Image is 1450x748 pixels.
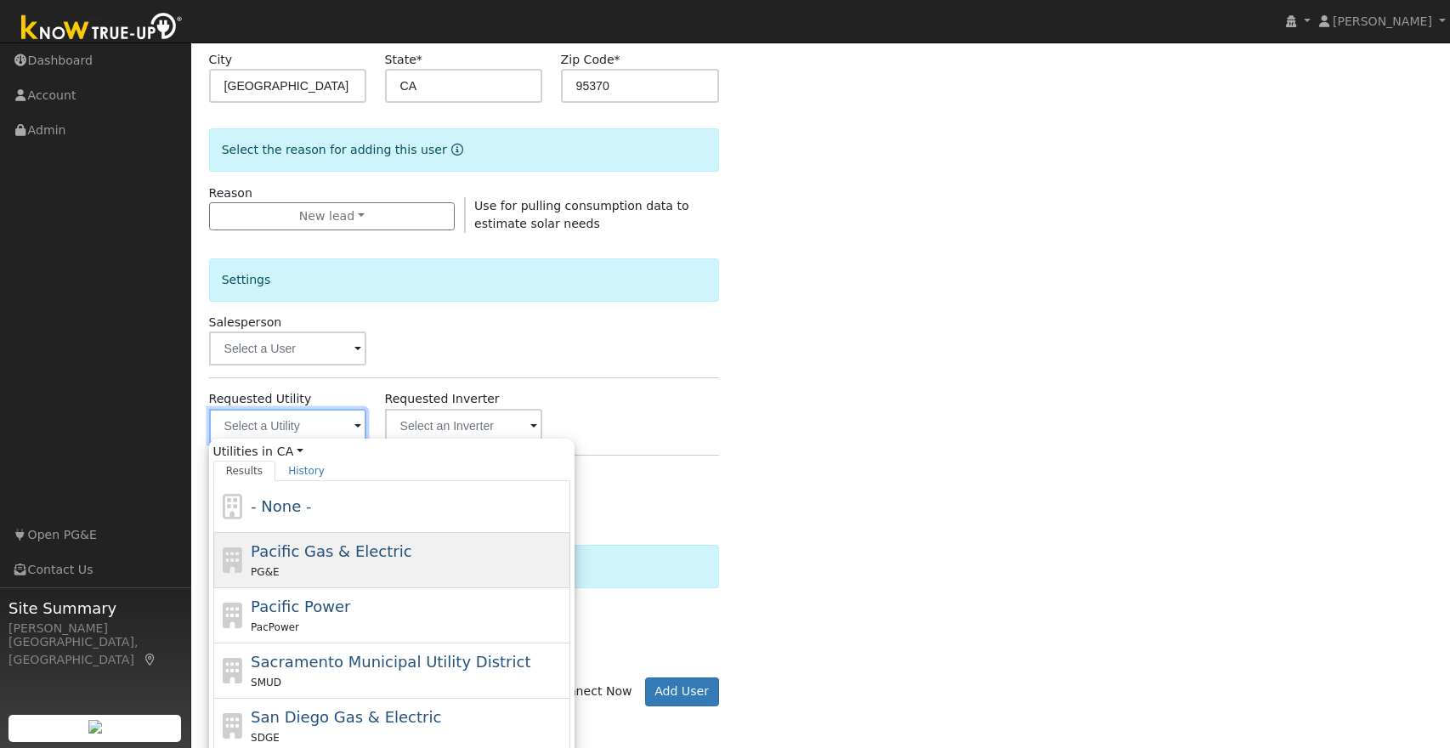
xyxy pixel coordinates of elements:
[251,621,299,633] span: PacPower
[8,633,182,669] div: [GEOGRAPHIC_DATA], [GEOGRAPHIC_DATA]
[251,708,441,726] span: San Diego Gas & Electric
[251,497,311,515] span: - None -
[209,390,312,408] label: Requested Utility
[251,653,530,671] span: Sacramento Municipal Utility District
[561,51,620,69] label: Zip Code
[1333,14,1432,28] span: [PERSON_NAME]
[8,597,182,620] span: Site Summary
[416,53,422,66] span: Required
[385,409,543,443] input: Select an Inverter
[209,331,367,365] input: Select a User
[8,620,182,637] div: [PERSON_NAME]
[385,51,422,69] label: State
[536,683,632,700] label: Connect Now
[143,653,158,666] a: Map
[88,720,102,734] img: retrieve
[251,732,280,744] span: SDGE
[209,202,455,231] button: New lead
[209,258,719,302] div: Settings
[645,677,719,706] button: Add User
[213,461,276,481] a: Results
[447,143,463,156] a: Reason for new user
[615,53,620,66] span: Required
[277,443,303,461] a: CA
[474,199,688,230] span: Use for pulling consumption data to estimate solar needs
[275,461,337,481] a: History
[251,566,279,578] span: PG&E
[251,598,350,615] span: Pacific Power
[251,542,411,560] span: Pacific Gas & Electric
[385,390,500,408] label: Requested Inverter
[209,184,252,202] label: Reason
[209,314,282,331] label: Salesperson
[213,443,570,461] span: Utilities in
[209,51,233,69] label: City
[13,9,191,48] img: Know True-Up
[209,128,719,172] div: Select the reason for adding this user
[209,409,367,443] input: Select a Utility
[251,677,281,688] span: SMUD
